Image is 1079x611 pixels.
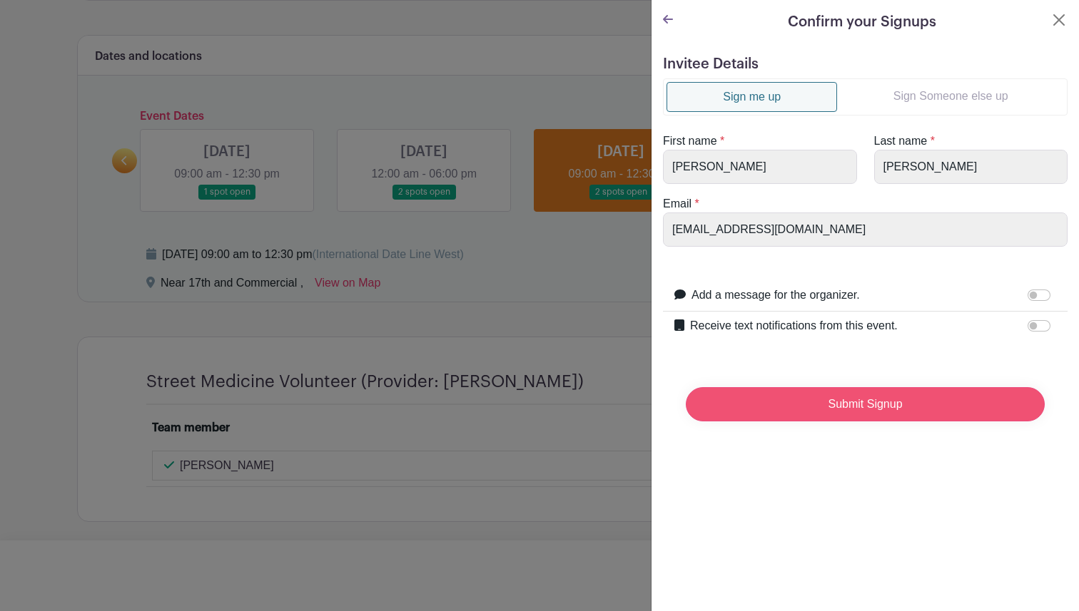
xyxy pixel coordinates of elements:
label: Add a message for the organizer. [692,287,860,304]
a: Sign Someone else up [837,82,1064,111]
h5: Invitee Details [663,56,1068,73]
button: Close [1050,11,1068,29]
label: First name [663,133,717,150]
label: Email [663,195,692,212]
label: Receive text notifications from this event. [690,317,898,334]
h5: Confirm your Signups [788,11,936,33]
label: Last name [874,133,928,150]
input: Submit Signup [686,387,1045,421]
a: Sign me up [667,82,837,112]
